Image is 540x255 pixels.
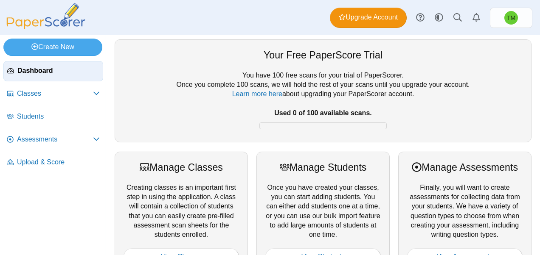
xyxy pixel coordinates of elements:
[265,161,381,174] div: Manage Students
[3,61,103,81] a: Dashboard
[3,107,103,127] a: Students
[3,3,88,29] img: PaperScorer
[274,109,371,116] b: Used 0 of 100 available scans.
[124,48,523,62] div: Your Free PaperScore Trial
[124,71,523,133] div: You have 100 free scans for your trial of PaperScorer. Once you complete 100 scans, we will hold ...
[467,8,486,27] a: Alerts
[3,152,103,173] a: Upload & Score
[3,130,103,150] a: Assessments
[339,13,398,22] span: Upgrade Account
[3,84,103,104] a: Classes
[17,158,100,167] span: Upload & Score
[330,8,407,28] a: Upgrade Account
[3,39,102,55] a: Create New
[17,135,93,144] span: Assessments
[17,66,99,75] span: Dashboard
[17,112,100,121] span: Students
[407,161,523,174] div: Manage Assessments
[504,11,518,25] span: Tim McIntyre
[124,161,239,174] div: Manage Classes
[232,90,282,97] a: Learn more here
[3,23,88,30] a: PaperScorer
[490,8,532,28] a: Tim McIntyre
[17,89,93,98] span: Classes
[507,15,515,21] span: Tim McIntyre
